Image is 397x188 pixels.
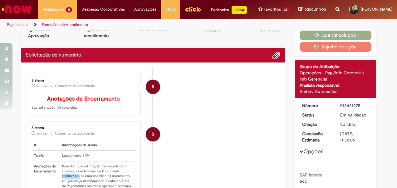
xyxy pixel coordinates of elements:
[32,79,135,82] div: Sistema
[32,96,135,110] p: Sua solicitação foi concluída.
[300,42,372,52] button: Rejeitar Solução
[300,178,307,184] span: ecc
[36,84,47,88] span: 11m atrás
[340,121,369,127] div: 20/08/2025 11:30:03
[36,132,47,136] span: 11m atrás
[81,6,125,12] span: Despesas Corporativas
[166,6,175,12] span: More
[298,7,326,12] a: Rascunhos
[264,6,281,12] span: Favoritos
[340,121,355,127] span: 9d atrás
[300,63,372,70] div: Grupo de Atribuição:
[23,26,54,39] p: Aguardando Aprovação
[300,172,322,178] b: SAP Interim
[26,52,81,58] h2: Solicitação de numerário Histórico de tíquete
[5,19,260,31] ul: Trilhas de página
[300,88,372,95] div: Ambev Automation
[340,112,369,118] div: Em Validação
[43,6,65,12] span: Requisições
[55,83,95,89] small: Comentários adicionais
[146,80,160,94] div: System
[211,6,247,14] div: Padroniza
[36,132,47,136] time: 29/08/2025 09:32:58
[152,79,154,94] span: S
[146,127,160,141] div: System
[232,6,247,14] p: +GenAi
[300,82,372,88] div: Analista responsável:
[297,112,336,118] dt: Status
[42,22,88,27] a: Formulário de Atendimento
[152,127,154,142] span: S
[300,30,372,40] button: Aceitar solução
[32,140,60,151] th: #
[297,131,336,143] dt: Conclusão Estimada
[32,151,60,161] th: Tarefa
[7,22,28,27] a: Página inicial
[340,131,369,143] div: [DATE] 11:30:06
[1,3,33,16] img: ServiceNow
[55,131,95,136] small: Comentários adicionais
[272,51,280,59] button: Adicionar anexos
[340,102,369,109] div: R13431975
[304,6,326,12] span: Rascunhos
[134,6,156,12] span: Aprovações
[282,7,289,12] span: 38
[66,7,72,12] span: 18
[60,140,135,151] th: Informações da Tarefa
[60,151,135,161] td: Lançamento SAP
[361,7,392,12] span: [PERSON_NAME]
[81,26,111,39] p: Aguardando atendimento
[297,121,336,127] dt: Criação
[36,84,47,88] time: 29/08/2025 09:32:59
[340,121,355,127] time: 20/08/2025 11:30:03
[185,4,202,14] img: click_logo_yellow_360x200.png
[32,126,135,130] div: Sistema
[47,95,120,102] b: Anotações de Encerramento
[297,102,336,109] dt: Número
[300,70,372,82] div: Operações - Pag./Info Gerenciais - Info Gerencial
